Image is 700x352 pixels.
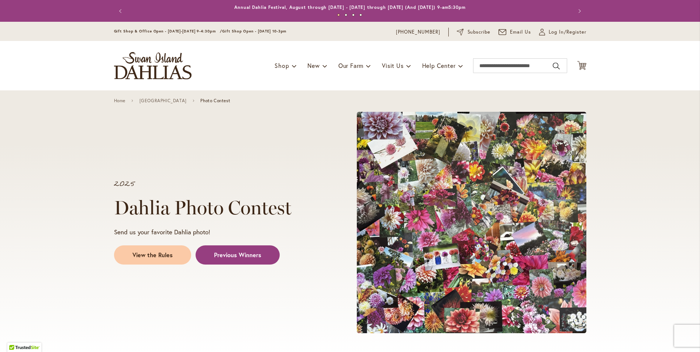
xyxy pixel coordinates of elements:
a: Email Us [499,28,531,36]
a: Log In/Register [539,28,586,36]
a: Annual Dahlia Festival, August through [DATE] - [DATE] through [DATE] (And [DATE]) 9-am5:30pm [234,4,466,10]
h1: Dahlia Photo Contest [114,197,329,219]
p: 2025 [114,180,329,188]
a: Subscribe [457,28,490,36]
a: store logo [114,52,192,79]
button: 2 of 4 [345,14,347,16]
span: Our Farm [338,62,363,69]
a: [PHONE_NUMBER] [396,28,441,36]
span: Gift Shop Open - [DATE] 10-3pm [222,29,286,34]
span: Help Center [422,62,456,69]
span: Log In/Register [549,28,586,36]
span: View the Rules [132,251,173,259]
span: Subscribe [468,28,491,36]
span: New [307,62,320,69]
span: Email Us [510,28,531,36]
button: Previous [114,4,129,18]
span: Previous Winners [214,251,261,259]
button: 4 of 4 [359,14,362,16]
a: View the Rules [114,245,191,265]
span: Gift Shop & Office Open - [DATE]-[DATE] 9-4:30pm / [114,29,223,34]
button: 1 of 4 [337,14,340,16]
span: Photo Contest [200,98,230,103]
button: 3 of 4 [352,14,355,16]
p: Send us your favorite Dahlia photo! [114,228,329,237]
span: Visit Us [382,62,403,69]
a: Previous Winners [196,245,280,265]
button: Next [572,4,586,18]
span: Shop [275,62,289,69]
a: [GEOGRAPHIC_DATA] [139,98,187,103]
a: Home [114,98,125,103]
